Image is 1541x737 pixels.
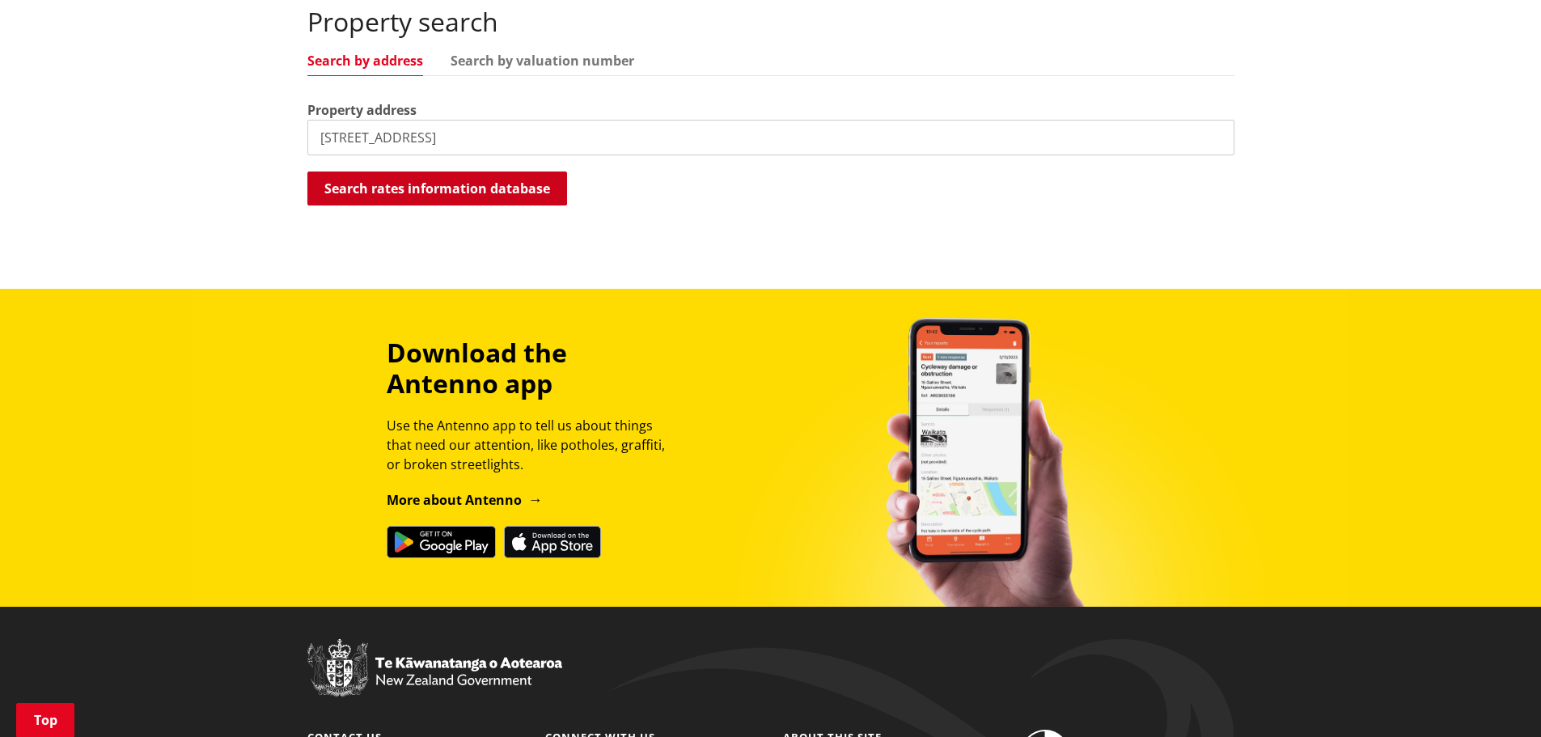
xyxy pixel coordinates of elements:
a: Top [16,703,74,737]
h2: Property search [307,6,1234,37]
input: e.g. Duke Street NGARUAWAHIA [307,120,1234,155]
p: Use the Antenno app to tell us about things that need our attention, like potholes, graffiti, or ... [387,416,679,474]
a: Search by valuation number [451,54,634,67]
label: Property address [307,100,417,120]
a: New Zealand Government [307,676,562,690]
iframe: Messenger Launcher [1467,669,1525,727]
button: Search rates information database [307,172,567,205]
h3: Download the Antenno app [387,337,679,400]
img: Get it on Google Play [387,526,496,558]
img: New Zealand Government [307,639,562,697]
img: Download on the App Store [504,526,601,558]
a: More about Antenno [387,491,543,509]
a: Search by address [307,54,423,67]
